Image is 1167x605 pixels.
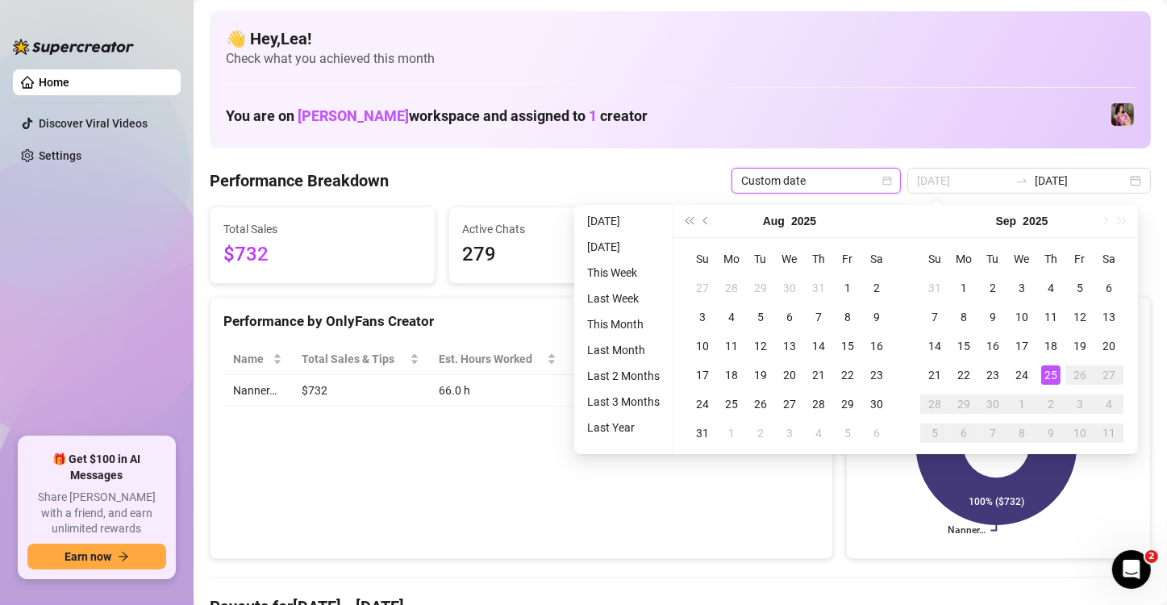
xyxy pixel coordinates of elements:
[804,244,833,273] th: Th
[780,365,799,385] div: 20
[809,423,828,443] div: 4
[838,365,857,385] div: 22
[1036,419,1065,448] td: 2025-10-09
[746,244,775,273] th: Tu
[751,307,770,327] div: 5
[1041,336,1061,356] div: 18
[809,278,828,298] div: 31
[717,302,746,332] td: 2025-08-04
[867,365,886,385] div: 23
[751,336,770,356] div: 12
[292,344,428,375] th: Total Sales & Tips
[1112,550,1151,589] iframe: Intercom live chat
[693,365,712,385] div: 17
[717,390,746,419] td: 2025-08-25
[722,278,741,298] div: 28
[1012,307,1032,327] div: 10
[867,394,886,414] div: 30
[775,419,804,448] td: 2025-09-03
[210,169,389,192] h4: Performance Breakdown
[722,365,741,385] div: 18
[1099,394,1119,414] div: 4
[920,302,949,332] td: 2025-09-07
[954,278,973,298] div: 1
[978,332,1007,361] td: 2025-09-16
[983,278,1002,298] div: 2
[804,302,833,332] td: 2025-08-07
[226,107,648,125] h1: You are on workspace and assigned to creator
[1007,244,1036,273] th: We
[581,289,666,308] li: Last Week
[39,117,148,130] a: Discover Viral Videos
[954,336,973,356] div: 15
[1012,423,1032,443] div: 8
[1012,278,1032,298] div: 3
[717,273,746,302] td: 2025-07-28
[1065,390,1094,419] td: 2025-10-03
[954,307,973,327] div: 8
[688,332,717,361] td: 2025-08-10
[983,365,1002,385] div: 23
[862,390,891,419] td: 2025-08-30
[867,423,886,443] div: 6
[978,302,1007,332] td: 2025-09-09
[867,307,886,327] div: 9
[920,390,949,419] td: 2025-09-28
[780,278,799,298] div: 30
[1023,205,1048,237] button: Choose a year
[1007,273,1036,302] td: 2025-09-03
[804,332,833,361] td: 2025-08-14
[751,394,770,414] div: 26
[302,350,406,368] span: Total Sales & Tips
[862,332,891,361] td: 2025-08-16
[1070,336,1090,356] div: 19
[983,307,1002,327] div: 9
[1099,365,1119,385] div: 27
[1099,336,1119,356] div: 20
[1041,423,1061,443] div: 9
[804,273,833,302] td: 2025-07-31
[882,176,892,186] span: calendar
[1041,394,1061,414] div: 2
[1094,302,1123,332] td: 2025-09-13
[746,419,775,448] td: 2025-09-02
[1094,390,1123,419] td: 2025-10-04
[688,244,717,273] th: Su
[833,361,862,390] td: 2025-08-22
[1036,332,1065,361] td: 2025-09-18
[717,244,746,273] th: Mo
[688,419,717,448] td: 2025-08-31
[833,244,862,273] th: Fr
[838,336,857,356] div: 15
[693,278,712,298] div: 27
[693,394,712,414] div: 24
[439,350,544,368] div: Est. Hours Worked
[722,336,741,356] div: 11
[233,350,269,368] span: Name
[581,418,666,437] li: Last Year
[1012,394,1032,414] div: 1
[838,278,857,298] div: 1
[1094,244,1123,273] th: Sa
[833,419,862,448] td: 2025-09-05
[39,149,81,162] a: Settings
[925,278,944,298] div: 31
[1035,172,1127,190] input: End date
[983,423,1002,443] div: 7
[1007,332,1036,361] td: 2025-09-17
[1041,278,1061,298] div: 4
[581,392,666,411] li: Last 3 Months
[722,423,741,443] div: 1
[27,490,166,537] span: Share [PERSON_NAME] with a friend, and earn unlimited rewards
[809,307,828,327] div: 7
[867,336,886,356] div: 16
[1094,361,1123,390] td: 2025-09-27
[1007,419,1036,448] td: 2025-10-08
[462,240,661,270] span: 279
[1015,174,1028,187] span: swap-right
[223,344,292,375] th: Name
[566,375,670,407] td: $11.09
[693,336,712,356] div: 10
[27,452,166,483] span: 🎁 Get $100 in AI Messages
[978,273,1007,302] td: 2025-09-02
